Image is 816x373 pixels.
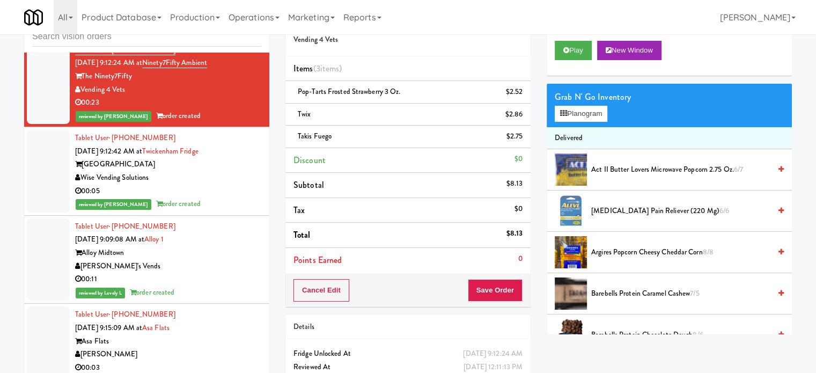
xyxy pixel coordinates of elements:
div: Wise Vending Solutions [75,171,261,185]
div: [GEOGRAPHIC_DATA] [75,158,261,171]
span: reviewed by [PERSON_NAME] [76,199,151,210]
div: $2.86 [505,108,523,121]
a: Twickenham Fridge [142,146,199,156]
span: order created [130,287,174,297]
span: reviewed by [PERSON_NAME] [76,111,151,122]
a: Ninety7Fifty Ambient [142,57,207,68]
div: $2.52 [506,85,523,99]
span: 8/6 [693,330,703,340]
div: Alloy Midtown [75,246,261,260]
span: Items [293,62,342,75]
span: [DATE] 9:09:08 AM at [75,234,144,244]
div: Vending 4 Vets [75,83,261,97]
span: Tax [293,204,305,216]
span: · [PHONE_NUMBER] [108,309,175,319]
div: [DATE] 9:12:24 AM [463,347,523,361]
span: Pop-Tarts Frosted Strawberry 3 oz. [298,86,400,97]
span: reviewed by Lovely L [76,288,125,298]
div: Details [293,320,523,334]
a: Alloy 1 [144,234,164,244]
div: Fridge Unlocked At [293,347,523,361]
a: Tablet User· [PHONE_NUMBER] [75,133,175,143]
div: $0 [514,152,523,166]
span: Twix [298,109,311,119]
div: Act II Butter Lovers Microwave Popcorn 2.75 oz.6/7 [587,163,784,177]
button: Planogram [555,106,607,122]
li: Delivered [547,127,792,150]
button: New Window [597,41,661,60]
ng-pluralize: items [320,62,340,75]
div: Grab N' Go Inventory [555,89,784,105]
a: Tablet User· [PHONE_NUMBER] [75,221,175,231]
span: 6/6 [719,206,729,216]
div: $8.13 [506,177,523,191]
span: Takis Fuego [298,131,332,141]
div: $2.75 [506,130,523,143]
div: [PERSON_NAME] [75,348,261,361]
img: Micromart [24,8,43,27]
span: [DATE] 9:12:24 AM at [75,57,142,68]
h5: Vending 4 Vets [293,36,523,44]
span: order created [156,111,201,121]
span: 6/7 [734,164,743,174]
span: 8/8 [703,247,714,257]
li: Tablet User· [PHONE_NUMBER][DATE] 9:09:08 AM atAlloy 1Alloy Midtown[PERSON_NAME]'s Vends00:11revi... [24,216,269,304]
div: 00:23 [75,96,261,109]
div: $0 [514,202,523,216]
div: [MEDICAL_DATA] Pain Reliever (220 mg)6/6 [587,204,784,218]
a: Tablet User· [PHONE_NUMBER] [75,309,175,319]
span: Discount [293,154,326,166]
button: Play [555,41,592,60]
input: Search vision orders [32,27,261,47]
div: [PERSON_NAME]'s Vends [75,260,261,273]
div: 00:11 [75,273,261,286]
span: (3 ) [313,62,342,75]
div: $8.13 [506,227,523,240]
span: Act II Butter Lovers Microwave Popcorn 2.75 oz. [591,163,770,177]
span: Total [293,229,311,241]
span: Argires Popcorn Cheesy Cheddar Corn [591,246,770,259]
span: Barebells Protein Caramel Cashew [591,287,770,301]
span: · [PHONE_NUMBER] [108,133,175,143]
div: Argires Popcorn Cheesy Cheddar Corn8/8 [587,246,784,259]
a: Asa Flats [142,323,170,333]
span: [MEDICAL_DATA] Pain Reliever (220 mg) [591,204,770,218]
button: Cancel Edit [293,279,349,302]
div: Asa Flats [75,335,261,348]
span: Barebells Protein Chocolate Dough [591,328,770,342]
span: Subtotal [293,179,324,191]
button: Save Order [468,279,523,302]
div: 00:05 [75,185,261,198]
div: 0 [518,252,523,266]
span: order created [156,199,201,209]
span: [DATE] 9:12:42 AM at [75,146,142,156]
div: Barebells Protein Caramel Cashew7/5 [587,287,784,301]
li: Tablet User· [PHONE_NUMBER][DATE] 9:12:42 AM atTwickenham Fridge[GEOGRAPHIC_DATA]Wise Vending Sol... [24,127,269,216]
a: Tablet User· [PHONE_NUMBER] [75,45,175,55]
span: 7/5 [690,288,699,298]
span: [DATE] 9:15:09 AM at [75,323,142,333]
span: Points Earned [293,254,342,266]
span: · [PHONE_NUMBER] [108,45,175,55]
div: The Ninety7Fifty [75,70,261,83]
span: · [PHONE_NUMBER] [108,221,175,231]
div: Barebells Protein Chocolate Dough8/6 [587,328,784,342]
li: Tablet User· [PHONE_NUMBER][DATE] 9:12:24 AM atNinety7Fifty AmbientThe Ninety7FiftyVending 4 Vets... [24,39,269,128]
